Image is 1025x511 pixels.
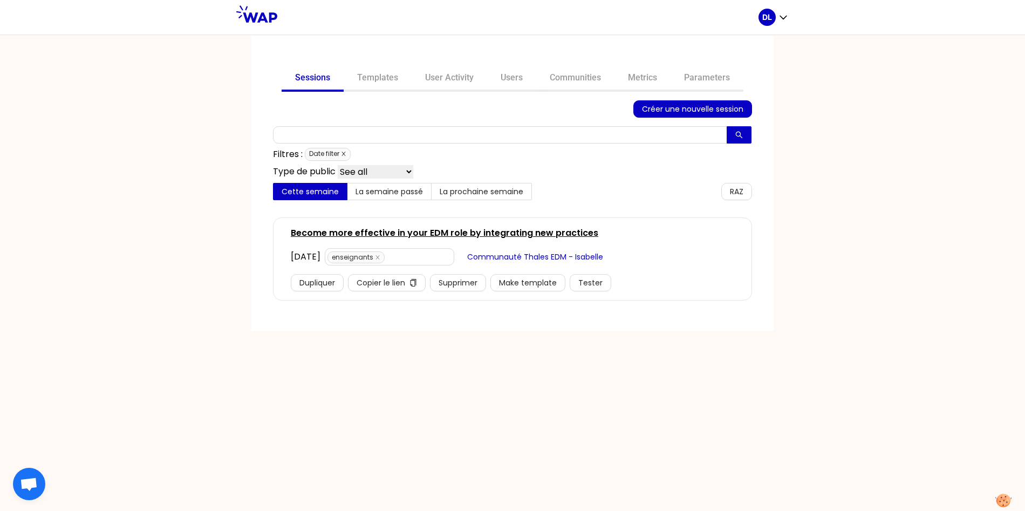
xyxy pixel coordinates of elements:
[357,277,405,289] span: Copier le lien
[721,183,752,200] button: RAZ
[356,186,423,197] span: La semaine passé
[430,274,486,291] button: Supprimer
[273,165,336,179] p: Type de public
[735,131,743,140] span: search
[282,186,339,197] span: Cette semaine
[439,277,477,289] span: Supprimer
[570,274,611,291] button: Tester
[536,66,614,92] a: Communities
[273,148,303,161] p: Filtres :
[13,468,45,500] a: Ouvrir le chat
[614,66,671,92] a: Metrics
[291,250,320,263] div: [DATE]
[327,251,385,263] span: enseignants
[412,66,487,92] a: User Activity
[671,66,743,92] a: Parameters
[727,126,751,144] button: search
[490,274,565,291] button: Make template
[642,103,743,115] span: Créer une nouvelle session
[375,255,380,260] span: close
[459,248,612,265] button: Communauté Thales EDM - Isabelle
[758,9,789,26] button: DL
[344,66,412,92] a: Templates
[467,251,603,263] span: Communauté Thales EDM - Isabelle
[291,227,598,240] a: Become more effective in your EDM role by integrating new practices
[348,274,426,291] button: Copier le liencopy
[730,186,743,197] span: RAZ
[299,277,335,289] span: Dupliquer
[499,277,557,289] span: Make template
[487,66,536,92] a: Users
[282,66,344,92] a: Sessions
[291,274,344,291] button: Dupliquer
[409,279,417,288] span: copy
[578,277,603,289] span: Tester
[305,148,351,161] span: Date filter
[440,186,523,197] span: La prochaine semaine
[633,100,752,118] button: Créer une nouvelle session
[341,151,346,156] span: close
[762,12,772,23] p: DL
